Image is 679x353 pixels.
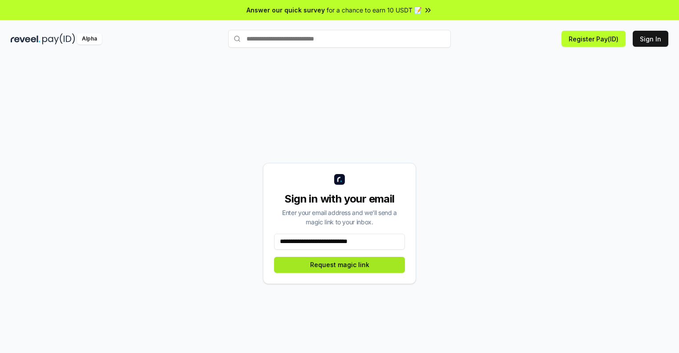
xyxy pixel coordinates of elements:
img: logo_small [334,174,345,185]
button: Request magic link [274,257,405,273]
img: pay_id [42,33,75,45]
div: Enter your email address and we’ll send a magic link to your inbox. [274,208,405,227]
div: Sign in with your email [274,192,405,206]
button: Sign In [633,31,668,47]
span: Answer our quick survey [247,5,325,15]
span: for a chance to earn 10 USDT 📝 [327,5,422,15]
button: Register Pay(ID) [562,31,626,47]
img: reveel_dark [11,33,40,45]
div: Alpha [77,33,102,45]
